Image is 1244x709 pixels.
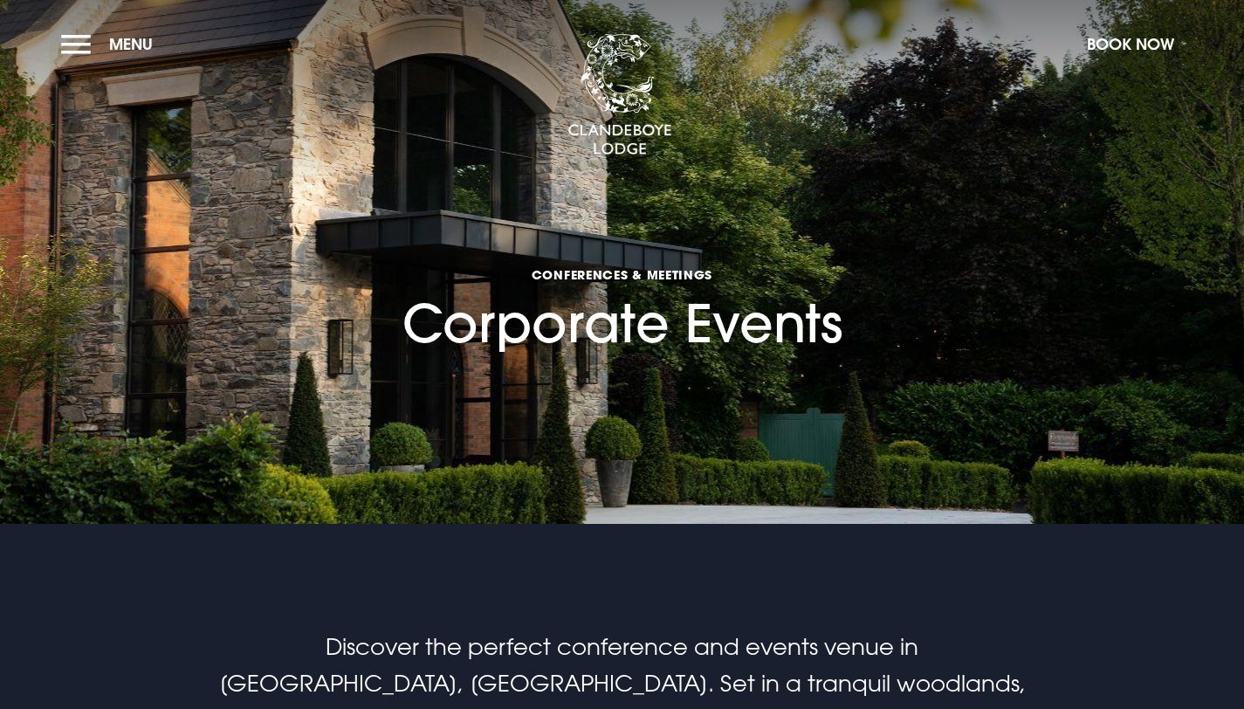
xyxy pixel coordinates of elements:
button: Book Now [1078,25,1183,63]
h1: Corporate Events [402,178,842,354]
img: Clandeboye Lodge [567,34,672,156]
span: Menu [109,34,153,54]
button: Menu [61,25,162,63]
span: Conferences & Meetings [402,266,842,283]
